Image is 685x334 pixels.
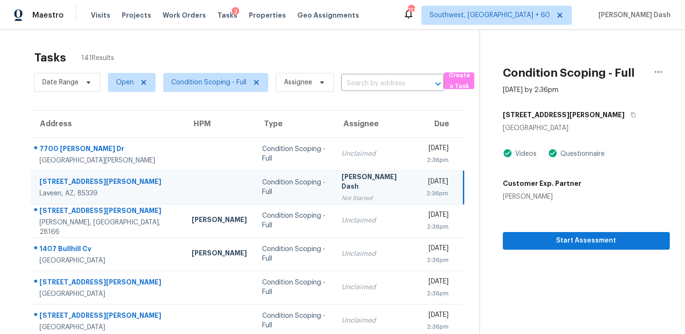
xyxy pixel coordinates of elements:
div: 2:36pm [426,289,449,298]
span: Start Assessment [510,235,662,247]
div: Condition Scoping - Full [262,178,327,197]
span: Condition Scoping - Full [171,78,246,87]
div: Laveen, AZ, 85339 [39,189,176,198]
div: [DATE] [426,210,449,222]
div: Condition Scoping - Full [262,311,327,330]
span: Geo Assignments [297,10,359,20]
div: [DATE] [426,143,449,155]
span: Properties [249,10,286,20]
div: 2:36pm [426,222,449,232]
button: Open [431,77,445,91]
button: Create a Task [444,72,474,89]
div: [PERSON_NAME] [503,192,581,202]
img: Artifact Present Icon [503,148,512,158]
th: Due [419,111,464,137]
div: Unclaimed [342,283,411,292]
span: Visits [91,10,110,20]
span: Maestro [32,10,64,20]
div: [DATE] by 2:36pm [503,85,558,95]
h5: Customer Exp. Partner [503,179,581,188]
img: Artifact Present Icon [548,148,558,158]
div: Unclaimed [342,249,411,259]
div: [STREET_ADDRESS][PERSON_NAME] [39,177,176,189]
div: [PERSON_NAME] Dash [342,172,411,193]
div: [GEOGRAPHIC_DATA] [39,256,176,265]
span: Work Orders [163,10,206,20]
div: Unclaimed [342,216,411,225]
div: [STREET_ADDRESS][PERSON_NAME] [39,206,176,218]
div: Unclaimed [342,316,411,325]
span: Date Range [42,78,78,87]
div: [GEOGRAPHIC_DATA] [39,289,176,299]
div: Condition Scoping - Full [262,244,327,263]
div: Condition Scoping - Full [262,211,327,230]
div: [GEOGRAPHIC_DATA] [39,323,176,332]
div: [STREET_ADDRESS][PERSON_NAME] [39,311,176,323]
span: Create a Task [449,70,470,92]
div: [PERSON_NAME], [GEOGRAPHIC_DATA], 28166 [39,218,176,237]
div: [STREET_ADDRESS][PERSON_NAME] [39,277,176,289]
th: Type [254,111,334,137]
div: [PERSON_NAME] [192,215,247,227]
div: 7700 [PERSON_NAME] Dr [39,144,176,156]
span: Assignee [284,78,312,87]
div: Condition Scoping - Full [262,144,327,163]
div: Questionnaire [558,149,605,159]
div: 713 [408,6,414,15]
span: 141 Results [81,53,114,63]
div: 2:36pm [426,189,448,198]
th: Assignee [334,111,419,137]
div: Condition Scoping - Full [262,278,327,297]
h2: Tasks [34,53,66,62]
div: [DATE] [426,277,449,289]
span: [PERSON_NAME] Dash [595,10,671,20]
div: [GEOGRAPHIC_DATA][PERSON_NAME] [39,156,176,165]
div: Unclaimed [342,149,411,159]
h5: [STREET_ADDRESS][PERSON_NAME] [503,110,625,120]
div: 1407 Bullhill Cv [39,244,176,256]
span: Tasks [217,12,237,19]
span: Southwest, [GEOGRAPHIC_DATA] + 60 [430,10,550,20]
div: Videos [512,149,537,159]
div: Not Started [342,193,411,203]
div: 2:36pm [426,322,449,332]
button: Start Assessment [503,232,670,250]
th: HPM [184,111,254,137]
div: 2:36pm [426,155,449,165]
input: Search by address [341,76,417,91]
span: Projects [122,10,151,20]
span: Open [116,78,134,87]
div: [PERSON_NAME] [192,248,247,260]
div: 3 [232,7,239,17]
div: [DATE] [426,243,449,255]
div: [DATE] [426,177,448,189]
th: Address [30,111,184,137]
div: 2:36pm [426,255,449,265]
div: [GEOGRAPHIC_DATA] [503,123,670,133]
button: Copy Address [625,106,637,123]
div: [DATE] [426,310,449,322]
h2: Condition Scoping - Full [503,68,635,78]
